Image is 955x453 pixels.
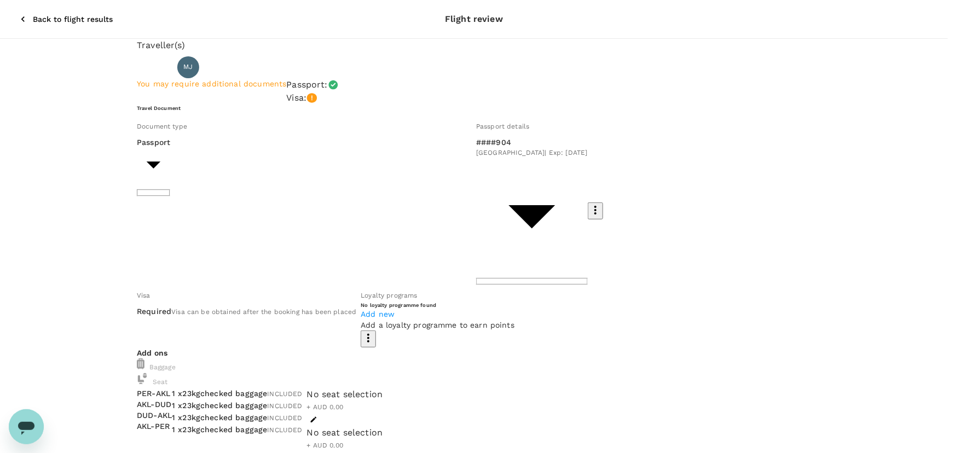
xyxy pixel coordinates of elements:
span: [GEOGRAPHIC_DATA] | Exp: [DATE] [476,148,588,159]
div: No seat selection [307,426,383,439]
p: Manveersingh Jagutpal [204,61,304,74]
p: Flight review [445,13,503,26]
p: Passport : [286,78,327,91]
div: Baggage [137,358,811,373]
span: Document type [137,123,187,130]
span: Add new [361,310,395,318]
span: 1 x 23kg checked baggage [172,389,267,398]
p: Back to flight results [33,14,113,25]
span: You may require additional documents [137,79,286,88]
span: 1 x 23kg checked baggage [172,425,267,434]
span: INCLUDED [267,390,302,398]
span: INCLUDED [267,414,302,422]
p: Traveller(s) [137,39,811,52]
p: DUD - AKL [137,410,172,421]
span: Visa [137,292,151,299]
span: 1 x 23kg checked baggage [172,413,267,422]
img: baggage-icon [137,373,148,384]
span: + AUD 0.00 [307,403,344,411]
h6: No loyalty programme found [361,301,514,309]
span: INCLUDED [267,402,302,410]
span: + AUD 0.00 [307,442,344,449]
span: MJ [183,62,193,73]
img: baggage-icon [137,358,144,369]
p: AKL - DUD [137,399,172,410]
p: Visa : [286,91,306,104]
h6: Travel Document [137,104,811,112]
p: AKL - PER [137,421,172,432]
p: PER - AKL [137,388,172,399]
span: Visa can be obtained after the booking has been placed [171,308,356,316]
p: Passport [137,137,170,148]
p: Traveller 1 : [137,62,173,73]
div: No seat selection [307,388,383,401]
p: Required [137,306,171,317]
p: ####904 [476,137,588,148]
p: Add ons [137,347,811,358]
span: 1 x 23kg checked baggage [172,401,267,410]
span: INCLUDED [267,426,302,434]
span: Passport details [476,123,529,130]
div: Seat [137,373,811,388]
iframe: Button to launch messaging window [9,409,44,444]
span: Add a loyalty programme to earn points [361,321,514,329]
span: Loyalty programs [361,292,417,299]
